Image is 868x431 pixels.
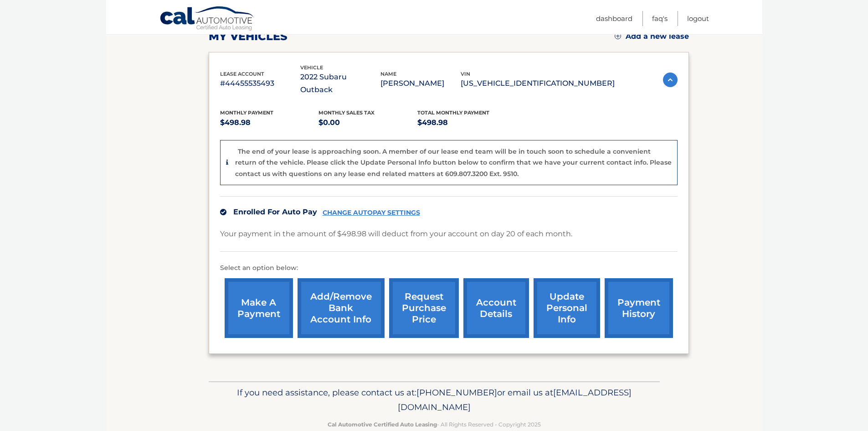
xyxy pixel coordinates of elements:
[300,71,380,96] p: 2022 Subaru Outback
[463,278,529,338] a: account details
[398,387,632,412] span: [EMAIL_ADDRESS][DOMAIN_NAME]
[461,77,615,90] p: [US_VEHICLE_IDENTIFICATION_NUMBER]
[209,30,288,43] h2: my vehicles
[215,420,654,429] p: - All Rights Reserved - Copyright 2025
[417,109,489,116] span: Total Monthly Payment
[298,278,385,338] a: Add/Remove bank account info
[220,71,264,77] span: lease account
[596,11,632,26] a: Dashboard
[461,71,470,77] span: vin
[380,71,396,77] span: name
[220,116,319,129] p: $498.98
[225,278,293,338] a: make a payment
[328,421,437,428] strong: Cal Automotive Certified Auto Leasing
[235,147,672,178] p: The end of your lease is approaching soon. A member of our lease end team will be in touch soon t...
[534,278,600,338] a: update personal info
[220,109,273,116] span: Monthly Payment
[233,208,317,216] span: Enrolled For Auto Pay
[323,209,420,217] a: CHANGE AUTOPAY SETTINGS
[318,109,375,116] span: Monthly sales Tax
[605,278,673,338] a: payment history
[215,385,654,415] p: If you need assistance, please contact us at: or email us at
[220,209,226,215] img: check.svg
[380,77,461,90] p: [PERSON_NAME]
[417,116,516,129] p: $498.98
[389,278,459,338] a: request purchase price
[300,64,323,71] span: vehicle
[615,33,621,39] img: add.svg
[220,77,300,90] p: #44455535493
[663,73,678,87] img: accordion-active.svg
[159,6,255,32] a: Cal Automotive
[318,116,417,129] p: $0.00
[652,11,668,26] a: FAQ's
[220,263,678,274] p: Select an option below:
[220,228,572,240] p: Your payment in the amount of $498.98 will deduct from your account on day 20 of each month.
[687,11,709,26] a: Logout
[615,32,689,41] a: Add a new lease
[416,387,497,398] span: [PHONE_NUMBER]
